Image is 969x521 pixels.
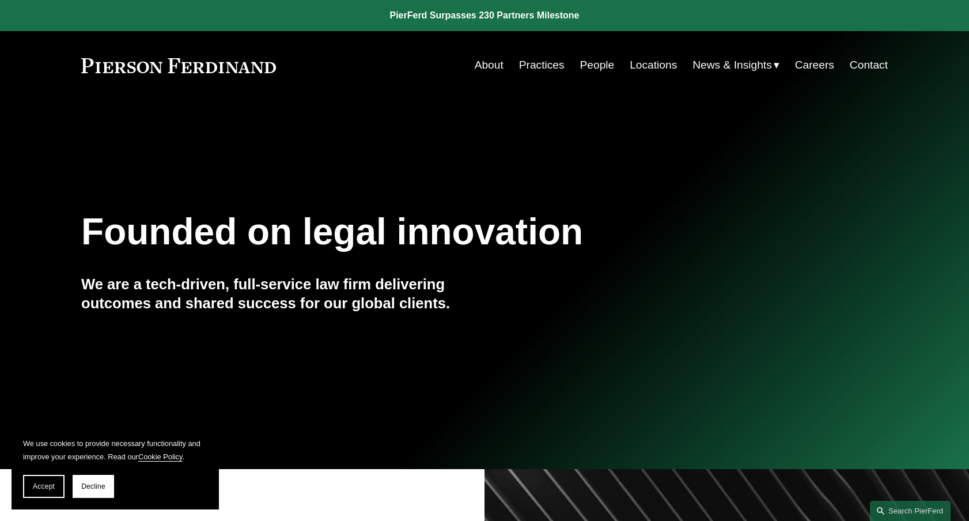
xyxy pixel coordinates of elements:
[81,211,754,253] h1: Founded on legal innovation
[138,452,183,461] a: Cookie Policy
[870,501,951,521] a: Search this site
[73,475,114,498] button: Decline
[630,54,677,76] a: Locations
[81,275,485,312] h4: We are a tech-driven, full-service law firm delivering outcomes and shared success for our global...
[692,55,772,75] span: News & Insights
[475,54,504,76] a: About
[850,54,888,76] a: Contact
[23,475,65,498] button: Accept
[580,54,615,76] a: People
[81,482,105,490] span: Decline
[692,54,779,76] a: folder dropdown
[33,482,55,490] span: Accept
[795,54,834,76] a: Careers
[12,425,219,509] section: Cookie banner
[23,437,207,463] p: We use cookies to provide necessary functionality and improve your experience. Read our .
[519,54,565,76] a: Practices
